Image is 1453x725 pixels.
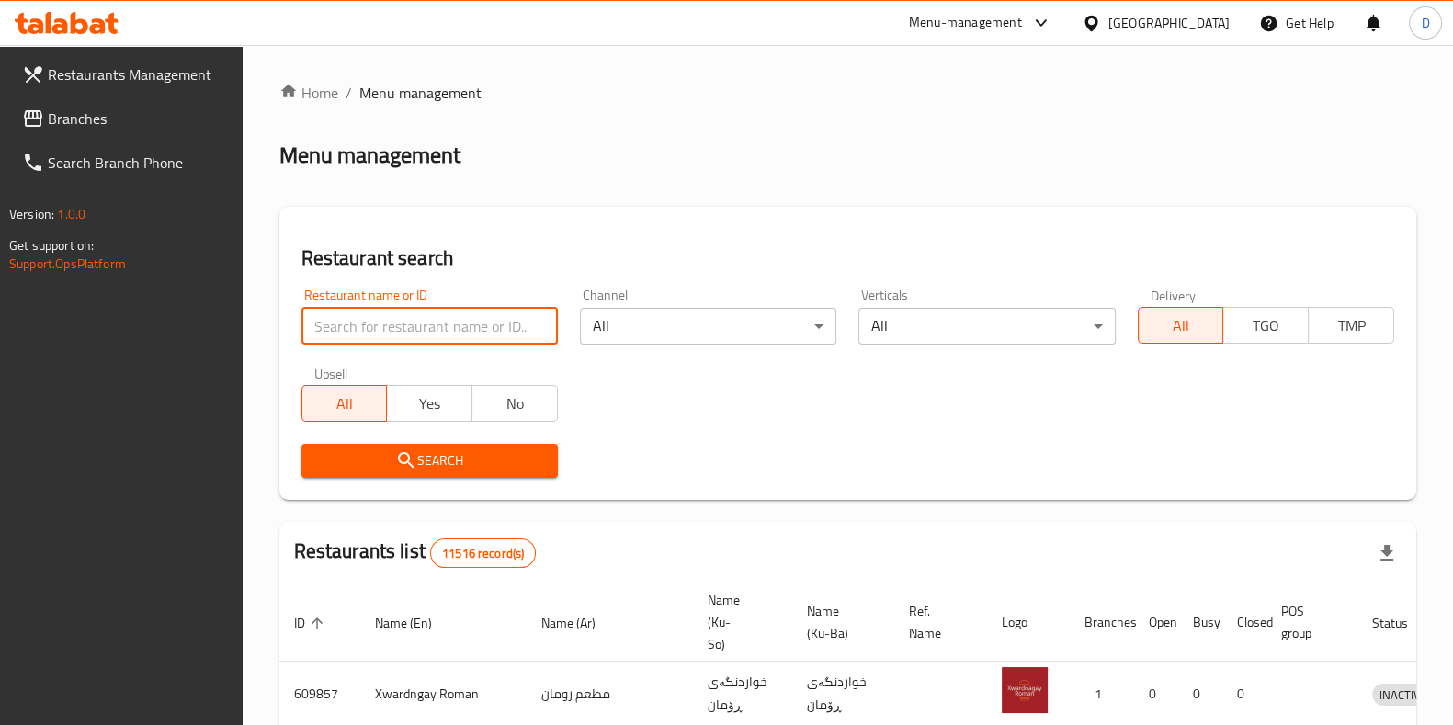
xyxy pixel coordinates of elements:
th: Open [1134,583,1178,662]
span: Ref. Name [909,600,965,644]
label: Delivery [1151,289,1197,301]
a: Restaurants Management [7,52,243,96]
span: Restaurants Management [48,63,228,85]
span: TMP [1316,312,1387,339]
div: Export file [1365,531,1409,575]
input: Search for restaurant name or ID.. [301,308,558,345]
div: All [580,308,836,345]
li: / [346,82,352,104]
span: Name (Ku-So) [708,589,770,655]
a: Home [279,82,338,104]
span: Get support on: [9,233,94,257]
span: TGO [1231,312,1301,339]
span: Name (En) [375,612,456,634]
h2: Restaurant search [301,244,1394,272]
span: POS group [1281,600,1335,644]
div: All [858,308,1115,345]
span: Name (Ar) [541,612,619,634]
th: Logo [987,583,1070,662]
th: Busy [1178,583,1222,662]
span: INACTIVE [1372,685,1435,706]
a: Search Branch Phone [7,141,243,185]
div: INACTIVE [1372,684,1435,706]
span: Search Branch Phone [48,152,228,174]
button: TMP [1308,307,1394,344]
span: Yes [394,391,465,417]
h2: Restaurants list [294,538,537,568]
span: Menu management [359,82,482,104]
th: Branches [1070,583,1134,662]
a: Branches [7,96,243,141]
span: Search [316,449,543,472]
span: Branches [48,108,228,130]
span: Status [1372,612,1432,634]
span: No [480,391,551,417]
button: No [471,385,558,422]
div: [GEOGRAPHIC_DATA] [1108,13,1230,33]
span: 11516 record(s) [431,545,535,562]
span: All [310,391,380,417]
label: Upsell [314,367,348,379]
button: TGO [1222,307,1309,344]
button: All [301,385,388,422]
th: Closed [1222,583,1266,662]
button: Yes [386,385,472,422]
button: Search [301,444,558,478]
span: All [1146,312,1217,339]
a: Support.OpsPlatform [9,252,126,276]
span: 1.0.0 [57,202,85,226]
div: Menu-management [909,12,1022,34]
h2: Menu management [279,141,460,170]
span: D [1421,13,1429,33]
button: All [1138,307,1224,344]
span: Version: [9,202,54,226]
span: Name (Ku-Ba) [807,600,872,644]
span: ID [294,612,329,634]
div: Total records count [430,538,536,568]
nav: breadcrumb [279,82,1416,104]
img: Xwardngay Roman [1002,667,1048,713]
